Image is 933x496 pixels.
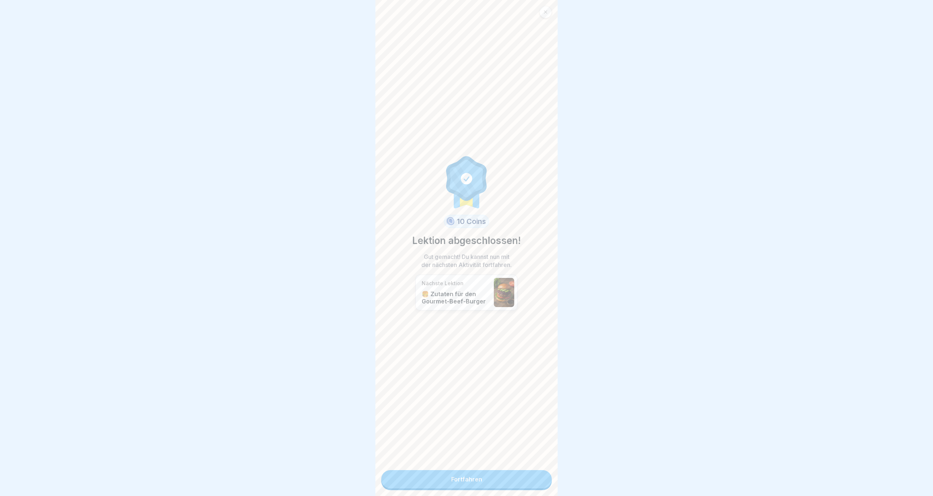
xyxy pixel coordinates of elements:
[444,215,489,228] div: 10 Coins
[412,234,521,248] p: Lektion abgeschlossen!
[442,154,491,209] img: completion.svg
[422,280,490,287] p: Nächste Lektion
[445,216,456,227] img: coin.svg
[381,470,552,488] a: Fortfahren
[419,253,514,269] p: Gut gemacht! Du kannst nun mit der nächsten Aktivität fortfahren.
[422,290,490,305] p: 🍔 Zutaten für den Gourmet-Beef-Burger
